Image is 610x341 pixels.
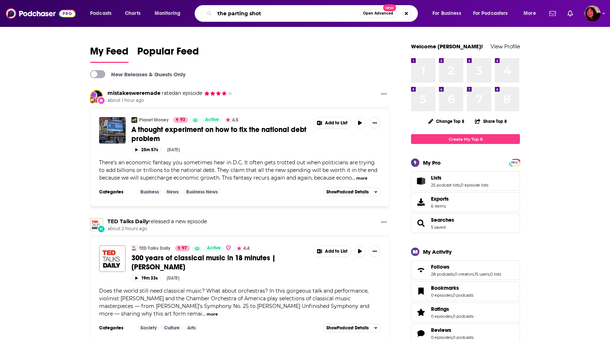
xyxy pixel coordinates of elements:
span: Exports [431,196,449,202]
img: mistakesweremade [91,91,102,102]
a: 0 episodes [431,293,452,298]
span: about 1 hour ago [107,97,233,104]
h3: Categories [99,325,132,331]
a: Culture [161,325,183,331]
span: about 2 hours ago [107,226,207,232]
a: Active [202,117,222,123]
span: Popular Feed [137,45,199,62]
a: PRO [510,160,519,165]
span: , [460,182,461,188]
a: 0 episode lists [461,182,488,188]
img: 300 years of classical music in 18 minutes | Joshua Bell [99,245,126,272]
a: 97 [175,245,190,251]
img: Planet Money [131,117,137,123]
button: Share Top 8 [475,114,507,128]
img: TED Talks Daily [90,218,103,231]
span: Searches [411,213,520,233]
div: Search podcasts, credits, & more... [202,5,425,22]
span: More [524,8,536,19]
div: My Pro [423,159,441,166]
span: Bookmarks [431,285,459,291]
a: Business [138,189,162,195]
a: View Profile [491,43,520,50]
a: Popular Feed [137,45,199,63]
a: Exports [411,192,520,212]
a: 0 podcasts [453,335,473,340]
a: Show notifications dropdown [546,7,559,20]
a: Follows [431,264,501,270]
span: Ratings [431,306,449,312]
button: ShowPodcast Details [323,324,381,332]
span: 300 years of classical music in 18 minutes | [PERSON_NAME] [131,253,276,272]
a: Reviews [414,328,428,338]
span: Exports [414,197,428,207]
button: more [207,311,218,317]
span: A thought experiment on how to fix the national debt problem [131,125,306,143]
span: Follows [431,264,450,270]
a: 0 creators [455,272,474,277]
span: Lists [411,171,520,191]
span: 6 items [431,204,449,209]
a: Active [204,245,224,251]
span: mistakesweremade's Rating: 4 out of 5 [204,91,233,96]
a: News [164,189,182,195]
a: Lists [431,174,488,181]
a: Charts [120,8,145,19]
span: Show Podcast Details [326,325,369,330]
button: more [356,175,367,181]
div: [DATE] [167,276,179,281]
button: Show More Button [378,90,390,99]
input: Search podcasts, credits, & more... [215,8,360,19]
img: User Profile [585,5,601,21]
button: open menu [468,8,518,19]
a: Society [138,325,159,331]
a: 0 episodes [431,335,452,340]
span: 97 [182,245,187,252]
span: For Business [432,8,461,19]
a: Planet Money [139,117,168,123]
a: TED Talks Daily [107,218,149,225]
button: Show More Button [378,218,390,227]
h3: Categories [99,189,132,195]
img: TED Talks Daily [131,245,137,251]
a: Lists [414,176,428,186]
span: My Feed [90,45,129,62]
span: New [383,4,396,11]
button: Show More Button [313,246,351,257]
img: User Badge Icon [89,96,96,104]
a: Ratings [431,306,473,312]
span: rated [162,90,175,96]
span: Add to List [325,120,347,126]
span: 93 [180,116,185,124]
a: 0 podcasts [453,293,473,298]
a: 5 saved [431,225,446,230]
span: For Podcasters [473,8,508,19]
a: 25 podcast lists [431,182,460,188]
a: Searches [414,218,428,228]
a: 300 years of classical music in 18 minutes | [PERSON_NAME] [131,253,308,272]
span: Active [205,116,219,124]
img: verified Badge [225,245,231,251]
a: Welcome [PERSON_NAME]! [411,43,483,50]
button: 25m 57s [131,146,161,153]
span: Logged in as Kathryn-Musilek [585,5,601,21]
div: [DATE] [167,147,180,152]
span: Searches [431,217,454,223]
span: Reviews [431,327,451,333]
span: Does the world still need classical music? What about orchestras? In this gorgeous talk and perfo... [99,288,369,317]
a: 0 lists [490,272,501,277]
div: New Rating [97,96,105,104]
span: Add to List [325,249,347,254]
span: , [452,335,453,340]
img: Podchaser - Follow, Share and Rate Podcasts [6,7,76,20]
button: open menu [150,8,190,19]
span: Charts [125,8,141,19]
button: 4.4 [235,245,252,251]
button: 19m 33s [131,274,161,281]
a: Reviews [431,327,473,333]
